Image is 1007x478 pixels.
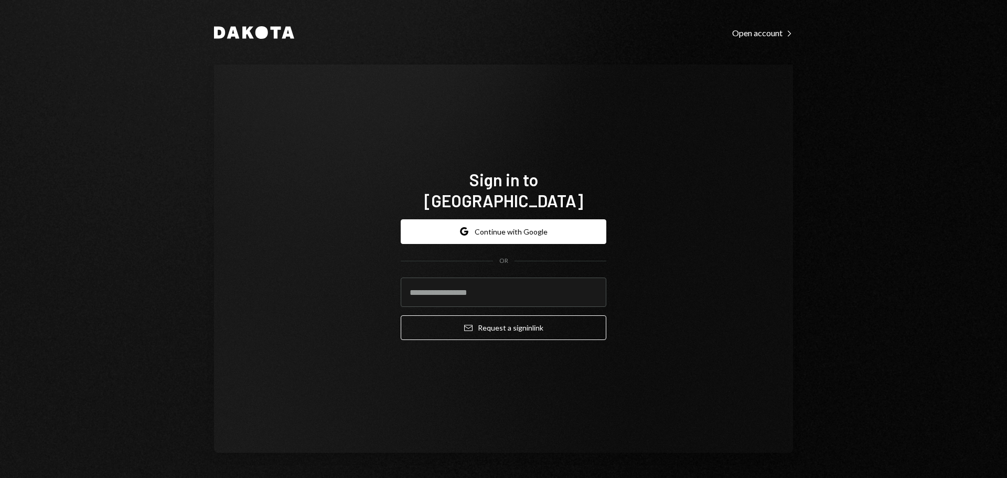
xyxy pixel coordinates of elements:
a: Open account [732,27,793,38]
div: Open account [732,28,793,38]
div: OR [499,257,508,265]
button: Request a signinlink [401,315,606,340]
button: Continue with Google [401,219,606,244]
h1: Sign in to [GEOGRAPHIC_DATA] [401,169,606,211]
